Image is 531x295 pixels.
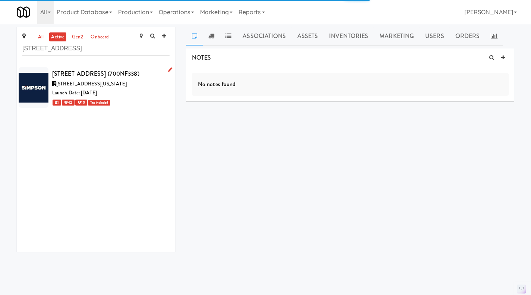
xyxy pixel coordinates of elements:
[88,100,110,106] span: Tax included
[49,32,66,42] a: active
[22,42,170,56] input: Search site
[292,27,324,45] a: Assets
[420,27,450,45] a: Users
[70,32,85,42] a: gen2
[75,100,87,106] span: 10
[53,100,61,106] span: 1
[17,65,175,110] li: [STREET_ADDRESS] (700NF338)[STREET_ADDRESS][US_STATE]Launch Date: [DATE] 1 42 10Tax included
[89,32,111,42] a: onboard
[17,6,30,19] img: Micromart
[192,73,509,96] div: No notes found
[237,27,291,45] a: Associations
[52,68,170,79] div: [STREET_ADDRESS] (700NF338)
[192,53,211,62] span: NOTES
[52,88,170,98] div: Launch Date: [DATE]
[374,27,420,45] a: Marketing
[56,80,127,87] span: [STREET_ADDRESS][US_STATE]
[62,100,74,106] span: 42
[323,27,374,45] a: Inventories
[450,27,486,45] a: Orders
[36,32,45,42] a: all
